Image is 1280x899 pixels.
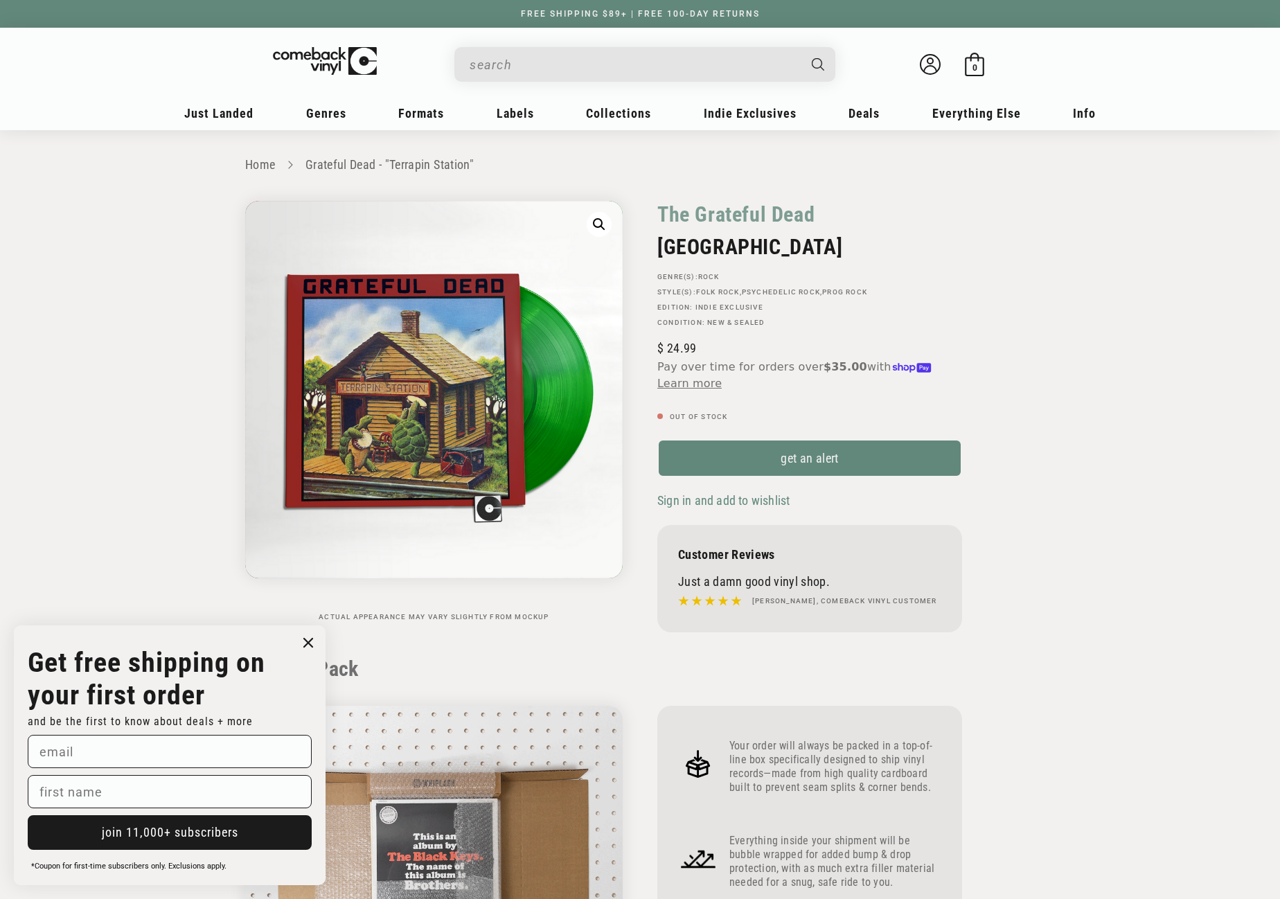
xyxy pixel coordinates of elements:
strong: Get free shipping on your first order [28,646,265,711]
img: Frame_4_1.png [678,839,718,879]
p: GENRE(S): [657,273,962,281]
p: Out of stock [657,413,962,421]
p: Edition: [657,303,962,312]
span: Indie Exclusives [704,106,797,121]
span: Deals [848,106,880,121]
a: Psychedelic Rock [742,288,820,296]
h2: [GEOGRAPHIC_DATA] [657,235,962,259]
span: Sign in and add to wishlist [657,493,790,508]
a: Rock [698,273,720,281]
span: 24.99 [657,341,696,355]
a: get an alert [657,439,962,477]
button: Search [800,47,837,82]
input: When autocomplete results are available use up and down arrows to review and enter to select [470,51,798,79]
media-gallery: Gallery Viewer [245,201,623,621]
p: Everything inside your shipment will be bubble wrapped for added bump & drop protection, with as ... [729,834,941,889]
img: star5.svg [678,592,742,610]
span: Everything Else [932,106,1021,121]
span: and be the first to know about deals + more [28,715,253,728]
input: email [28,735,312,768]
p: Just a damn good vinyl shop. [678,574,941,589]
input: first name [28,775,312,808]
p: Your order will always be packed in a top-of-line box specifically designed to ship vinyl records... [729,739,941,794]
img: Frame_4.png [678,744,718,784]
span: Just Landed [184,106,254,121]
span: 0 [972,62,977,73]
a: Folk Rock [696,288,740,296]
button: join 11,000+ subscribers [28,815,312,850]
span: Formats [398,106,444,121]
h2: How We Pack [245,657,1035,682]
a: Grateful Dead - "Terrapin Station" [305,157,474,172]
a: FREE SHIPPING $89+ | FREE 100-DAY RETURNS [507,9,774,19]
nav: breadcrumbs [245,155,1035,175]
button: Sign in and add to wishlist [657,492,794,508]
span: Genres [306,106,346,121]
button: Close dialog [298,632,319,653]
div: Search [454,47,835,82]
span: Labels [497,106,534,121]
span: $ [657,341,664,355]
h4: [PERSON_NAME], Comeback Vinyl customer [752,596,937,607]
a: The Grateful Dead [657,201,815,228]
p: Customer Reviews [678,547,941,562]
a: Prog Rock [822,288,867,296]
p: Actual appearance may vary slightly from mockup [245,613,623,621]
span: Collections [586,106,651,121]
span: Info [1073,106,1096,121]
p: STYLE(S): , , [657,288,962,296]
a: Home [245,157,275,172]
a: Indie Exclusive [695,303,763,311]
p: Condition: New & Sealed [657,319,962,327]
span: *Coupon for first-time subscribers only. Exclusions apply. [31,862,226,871]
